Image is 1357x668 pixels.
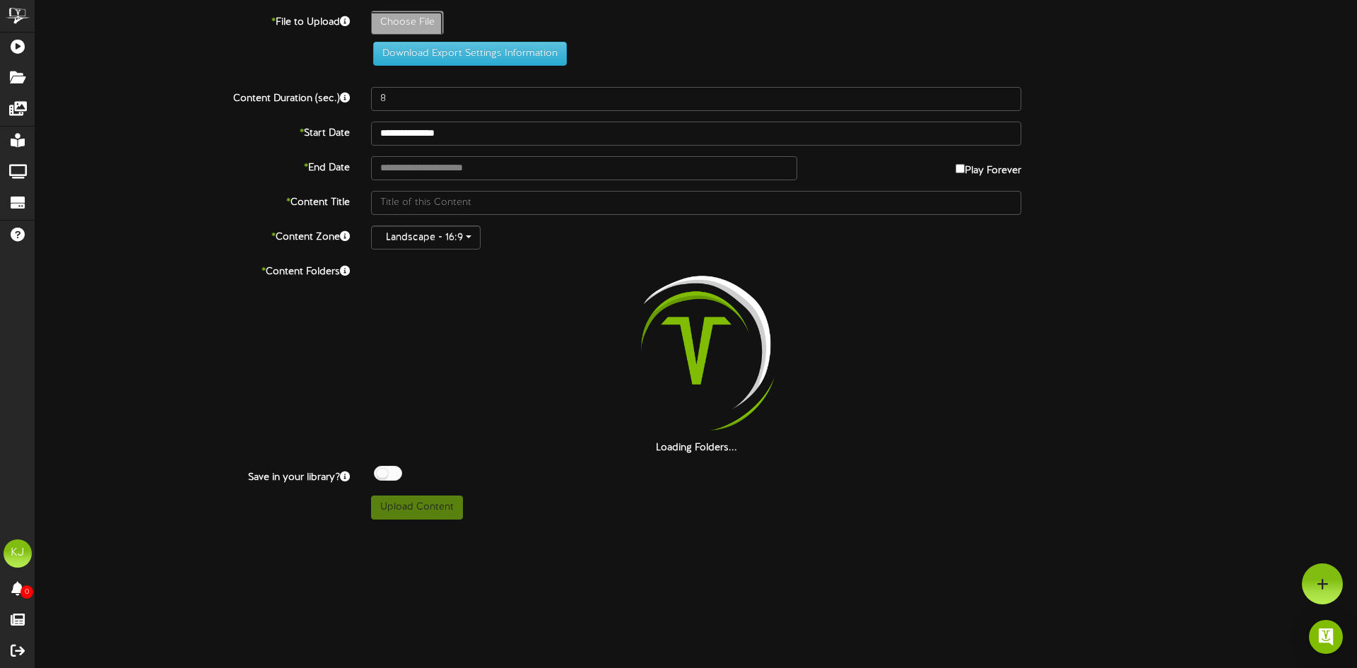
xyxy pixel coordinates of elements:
label: End Date [25,156,360,175]
label: Start Date [25,122,360,141]
label: Content Title [25,191,360,210]
label: Content Folders [25,260,360,279]
img: loading-spinner-2.png [606,260,787,441]
label: Save in your library? [25,466,360,485]
div: Open Intercom Messenger [1309,620,1343,654]
label: Content Duration (sec.) [25,87,360,106]
a: Download Export Settings Information [366,48,567,59]
button: Upload Content [371,496,463,520]
button: Landscape - 16:9 [371,225,481,250]
span: 0 [20,585,33,599]
label: Content Zone [25,225,360,245]
strong: Loading Folders... [656,443,737,453]
div: KJ [4,539,32,568]
input: Play Forever [956,164,965,173]
button: Download Export Settings Information [373,42,567,66]
label: File to Upload [25,11,360,30]
input: Title of this Content [371,191,1021,215]
label: Play Forever [956,156,1021,178]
